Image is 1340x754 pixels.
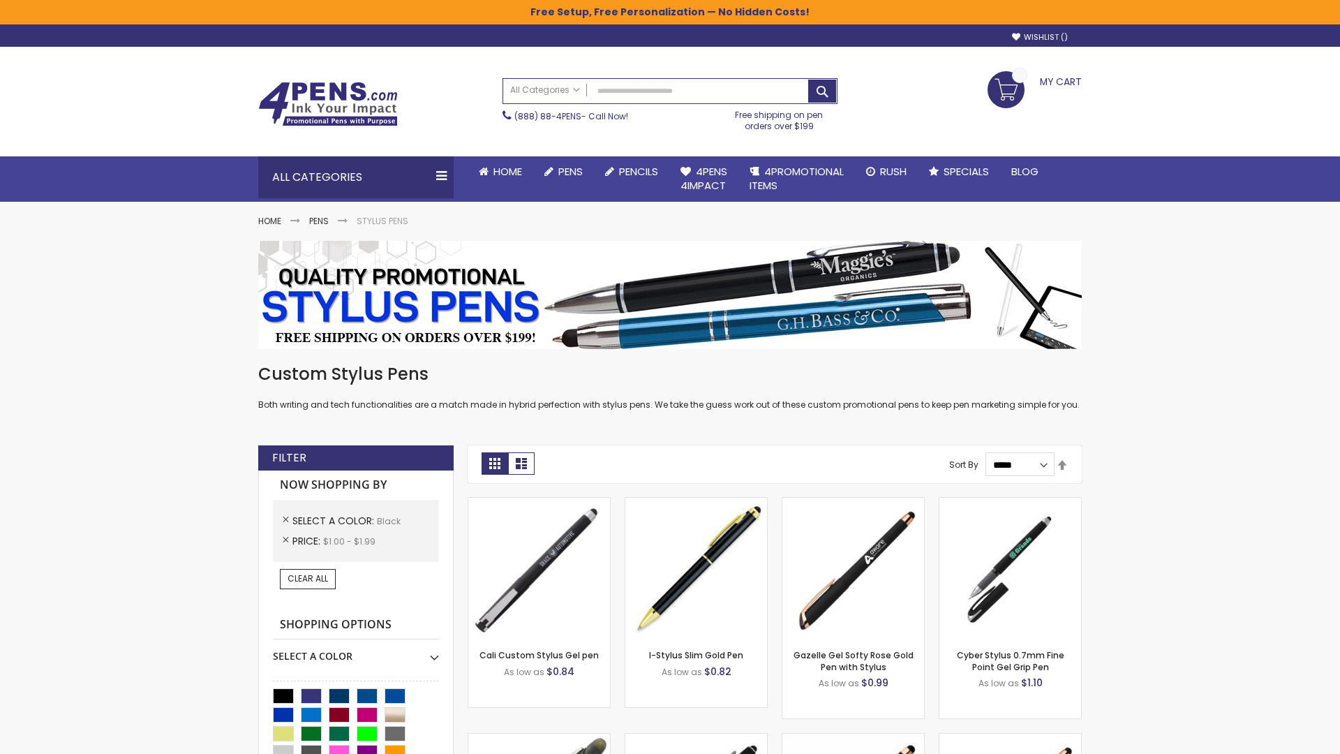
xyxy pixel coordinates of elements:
[533,156,594,187] a: Pens
[558,164,583,179] span: Pens
[292,514,377,528] span: Select A Color
[273,471,439,500] strong: Now Shopping by
[939,498,1081,640] img: Cyber Stylus 0.7mm Fine Point Gel Grip Pen-Black
[855,156,918,187] a: Rush
[503,79,587,102] a: All Categories
[944,164,989,179] span: Specials
[504,666,544,678] span: As low as
[625,733,767,745] a: Custom Soft Touch® Metal Pens with Stylus-Black
[510,84,580,96] span: All Categories
[880,164,907,179] span: Rush
[750,164,844,193] span: 4PROMOTIONAL ITEMS
[468,156,533,187] a: Home
[273,610,439,640] strong: Shopping Options
[468,733,610,745] a: Souvenir® Jalan Highlighter Stylus Pen Combo-Black
[669,156,738,202] a: 4Pens4impact
[782,733,924,745] a: Islander Softy Rose Gold Gel Pen with Stylus-Black
[680,164,727,193] span: 4Pens 4impact
[288,572,328,584] span: Clear All
[1011,164,1038,179] span: Blog
[1021,676,1043,690] span: $1.10
[704,665,731,679] span: $0.82
[619,164,658,179] span: Pencils
[594,156,669,187] a: Pencils
[918,156,1000,187] a: Specials
[546,665,574,679] span: $0.84
[258,363,1082,385] h1: Custom Stylus Pens
[482,452,508,475] strong: Grid
[493,164,522,179] span: Home
[309,215,329,227] a: Pens
[625,498,767,640] img: I-Stylus Slim Gold-Black
[649,649,743,661] a: I-Stylus Slim Gold Pen
[258,215,281,227] a: Home
[939,497,1081,509] a: Cyber Stylus 0.7mm Fine Point Gel Grip Pen-Black
[1000,156,1050,187] a: Blog
[357,215,408,227] strong: Stylus Pens
[625,497,767,509] a: I-Stylus Slim Gold-Black
[782,498,924,640] img: Gazelle Gel Softy Rose Gold Pen with Stylus-Black
[782,497,924,509] a: Gazelle Gel Softy Rose Gold Pen with Stylus-Black
[468,498,610,640] img: Cali Custom Stylus Gel pen-Black
[514,110,581,122] a: (888) 88-4PENS
[514,110,628,122] span: - Call Now!
[738,156,855,202] a: 4PROMOTIONALITEMS
[949,459,978,471] label: Sort By
[662,666,702,678] span: As low as
[721,104,838,132] div: Free shipping on pen orders over $199
[258,363,1082,411] div: Both writing and tech functionalities are a match made in hybrid perfection with stylus pens. We ...
[258,82,398,126] img: 4Pens Custom Pens and Promotional Products
[819,677,859,689] span: As low as
[258,241,1082,349] img: Stylus Pens
[1012,32,1068,43] a: Wishlist
[273,640,439,663] div: Select A Color
[272,450,306,466] strong: Filter
[957,649,1064,672] a: Cyber Stylus 0.7mm Fine Point Gel Grip Pen
[479,649,599,661] a: Cali Custom Stylus Gel pen
[323,535,375,547] span: $1.00 - $1.99
[468,497,610,509] a: Cali Custom Stylus Gel pen-Black
[292,534,323,548] span: Price
[939,733,1081,745] a: Gazelle Gel Softy Rose Gold Pen with Stylus - ColorJet-Black
[258,156,454,198] div: All Categories
[280,569,336,589] a: Clear All
[794,649,914,672] a: Gazelle Gel Softy Rose Gold Pen with Stylus
[861,676,888,690] span: $0.99
[978,677,1019,689] span: As low as
[377,515,401,527] span: Black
